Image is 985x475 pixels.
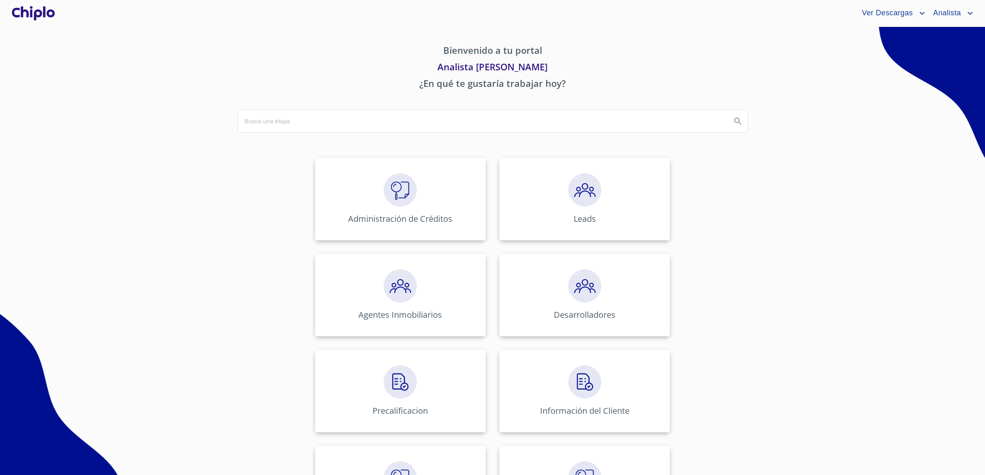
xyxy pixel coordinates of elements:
p: Agentes Inmobiliarios [358,309,442,320]
input: search [238,110,725,132]
img: megaClickPrecalificacion.png [568,269,601,302]
button: account of current user [855,7,927,20]
img: megaClickCreditos.png [384,365,417,398]
img: megaClickPrecalificacion.png [568,173,601,206]
span: Analista [927,7,965,20]
img: megaClickPrecalificacion.png [384,269,417,302]
p: Analista [PERSON_NAME] [238,60,747,77]
img: megaClickCreditos.png [568,365,601,398]
p: Precalificacion [372,405,428,416]
img: megaClickVerifiacion.png [384,173,417,206]
p: ¿En qué te gustaría trabajar hoy? [238,77,747,93]
span: Ver Descargas [855,7,917,20]
button: Search [728,111,748,131]
p: Información del Cliente [540,405,629,416]
p: Bienvenido a tu portal [238,43,747,60]
p: Desarrolladores [554,309,615,320]
button: account of current user [927,7,975,20]
p: Administración de Créditos [348,213,452,224]
p: Leads [574,213,596,224]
